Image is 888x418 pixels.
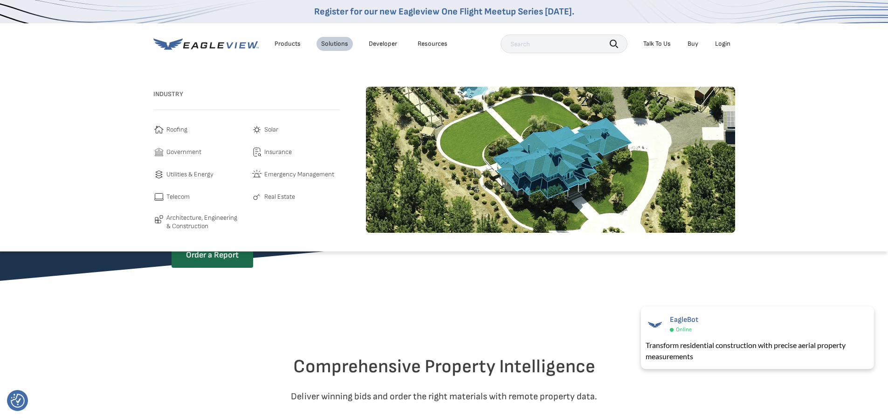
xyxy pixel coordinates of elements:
img: telecom-icon.svg [153,191,165,202]
img: solar-icon.svg [251,124,262,135]
a: Government [153,146,242,158]
img: Revisit consent button [11,394,25,408]
a: Order a Report [172,243,253,268]
div: Products [275,40,301,48]
a: Insurance [251,146,340,158]
input: Search [501,35,627,53]
span: Roofing [166,124,187,135]
span: Architecture, Engineering & Construction [166,214,242,230]
img: real-estate-icon.svg [251,191,262,202]
a: Roofing [153,124,242,135]
img: utilities-icon.svg [153,169,165,180]
div: Talk To Us [643,40,671,48]
img: EagleBot [646,315,664,334]
button: Consent Preferences [11,394,25,408]
span: Emergency Management [264,169,334,180]
a: Buy [688,40,698,48]
span: EagleBot [670,315,698,324]
img: emergency-icon.svg [251,169,262,180]
img: roofing-icon.svg [153,124,165,135]
a: Register for our new Eagleview One Flight Meetup Series [DATE]. [314,6,574,17]
span: Real Estate [264,191,295,202]
span: Utilities & Energy [166,169,213,180]
span: Government [166,146,201,158]
a: Developer [369,40,397,48]
a: Emergency Management [251,169,340,180]
img: roofing-image-1.webp [366,87,735,233]
div: Transform residential construction with precise aerial property measurements [646,340,869,362]
img: architecture-icon.svg [153,214,165,225]
div: Resources [418,40,447,48]
p: Deliver winning bids and order the right materials with remote property data. [172,389,717,404]
div: Login [715,40,730,48]
div: Solutions [321,40,348,48]
a: Architecture, Engineering & Construction [153,214,242,230]
h2: Comprehensive Property Intelligence [172,355,717,378]
a: Real Estate [251,191,340,202]
a: Telecom [153,191,242,202]
a: Solar [251,124,340,135]
span: Insurance [264,146,292,158]
span: Solar [264,124,278,135]
img: government-icon.svg [153,146,165,158]
h3: Industry [153,87,340,102]
span: Online [676,326,692,333]
img: insurance-icon.svg [251,146,262,158]
a: Utilities & Energy [153,169,242,180]
span: Telecom [166,191,190,202]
